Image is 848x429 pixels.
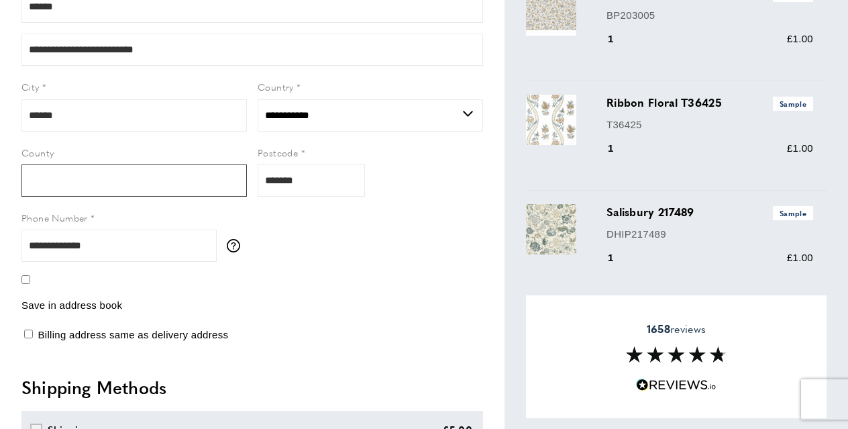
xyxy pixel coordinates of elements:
img: Salisbury 217489 [526,204,576,254]
span: Country [258,80,294,93]
input: Billing address same as delivery address [24,330,33,338]
span: £1.00 [787,252,813,263]
span: Sample [773,97,813,111]
h3: Ribbon Floral T36425 [606,95,813,111]
h3: Salisbury 217489 [606,204,813,220]
p: T36425 [606,117,813,133]
span: Phone Number [21,211,88,224]
span: Sample [773,206,813,220]
strong: 1658 [647,320,670,336]
span: reviews [647,322,706,335]
span: Billing address same as delivery address [38,329,228,340]
span: £1.00 [787,33,813,44]
span: City [21,80,40,93]
div: 1 [606,250,633,266]
p: DHIP217489 [606,226,813,242]
div: 1 [606,31,633,47]
img: Reviews section [626,346,727,363]
p: BP203005 [606,7,813,23]
button: More information [227,239,247,252]
span: Save in address book [21,299,122,311]
img: Ribbon Floral T36425 [526,95,576,145]
span: Postcode [258,146,298,159]
h2: Shipping Methods [21,375,483,399]
span: £1.00 [787,142,813,154]
div: 1 [606,140,633,156]
span: County [21,146,54,159]
img: Reviews.io 5 stars [636,379,717,391]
